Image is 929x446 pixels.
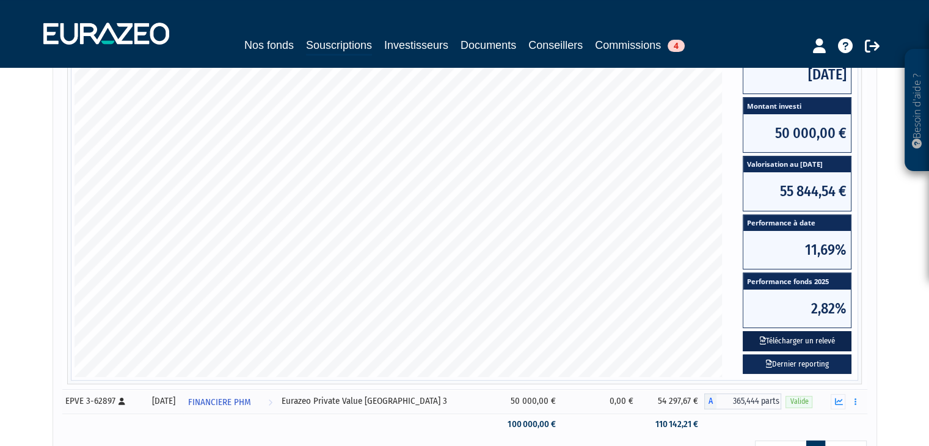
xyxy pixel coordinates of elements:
span: FINANCIERE PHM [188,391,251,414]
span: 365,444 parts [716,393,781,409]
a: Investisseurs [384,37,448,54]
span: 50 000,00 € [743,114,851,152]
span: 2,82% [743,290,851,327]
span: A [704,393,716,409]
div: Eurazeo Private Value [GEOGRAPHIC_DATA] 3 [282,395,486,408]
a: Souscriptions [306,37,372,56]
td: 0,00 € [561,389,639,414]
td: 100 000,00 € [490,414,561,435]
span: Valide [785,396,812,408]
p: Besoin d'aide ? [910,56,924,166]
span: [DATE] [743,56,851,93]
span: Valorisation au [DATE] [743,156,851,173]
i: [Français] Personne physique [118,398,125,405]
a: Dernier reporting [743,354,851,375]
span: 4 [668,40,685,52]
td: 50 000,00 € [490,389,561,414]
a: Conseillers [528,37,583,54]
div: A - Eurazeo Private Value Europe 3 [704,393,781,409]
td: 110 142,21 € [639,414,705,435]
button: Télécharger un relevé [743,331,851,351]
a: FINANCIERE PHM [183,389,277,414]
a: Commissions4 [595,37,685,54]
a: Nos fonds [244,37,294,54]
img: 1732889491-logotype_eurazeo_blanc_rvb.png [43,23,169,45]
div: [DATE] [148,395,179,408]
td: 54 297,67 € [639,389,705,414]
div: EPVE 3-62897 [65,395,140,408]
span: 11,69% [743,231,851,269]
span: Performance fonds 2025 [743,273,851,290]
span: 55 844,54 € [743,172,851,210]
span: Montant investi [743,98,851,114]
a: Documents [461,37,516,54]
i: Voir l'investisseur [268,391,272,414]
span: Performance à date [743,215,851,232]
